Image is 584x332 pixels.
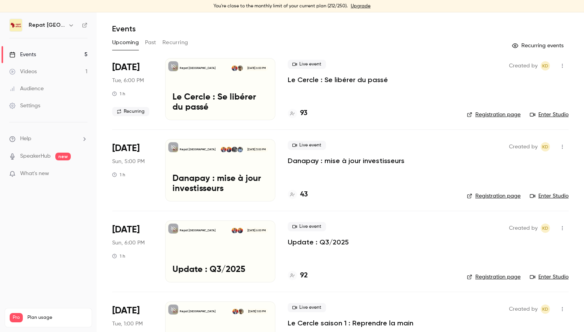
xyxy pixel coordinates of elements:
p: Le Cercle : Se libérer du passé [172,93,268,113]
a: Le Cercle saison 1 : Reprendre la main [288,318,413,328]
a: SpeakerHub [20,152,51,160]
span: Created by [509,224,538,233]
p: Danapay : mise à jour investisseurs [172,174,268,194]
span: Tue, 1:00 PM [112,320,143,328]
a: Danapay : mise à jour investisseursRepat [GEOGRAPHIC_DATA]Demba DembeleMoussa DembeleMounir Telka... [165,139,275,201]
span: [DATE] 6:00 PM [245,65,268,71]
span: Created by [509,142,538,151]
a: Upgrade [351,3,371,9]
button: Recurring [162,36,188,49]
a: Enter Studio [530,111,569,119]
span: KD [542,224,548,233]
span: Tue, 6:00 PM [112,77,144,84]
img: Kara Diaby [232,228,237,233]
span: new [55,153,71,160]
span: Live event [288,222,326,231]
span: KD [542,61,548,71]
div: Sep 28 Sun, 8:00 PM (Europe/Brussels) [112,220,153,282]
a: 93 [288,108,307,119]
span: [DATE] 1:00 PM [246,309,268,314]
span: [DATE] 5:00 PM [245,147,268,152]
span: [DATE] 6:00 PM [245,228,268,233]
span: Live event [288,60,326,69]
div: Audience [9,85,44,93]
h4: 92 [300,270,308,281]
a: 43 [288,189,308,200]
h4: 43 [300,189,308,200]
img: Kara Diaby [232,309,238,314]
button: Past [145,36,156,49]
span: Live event [288,141,326,150]
h1: Events [112,24,136,33]
a: Update : Q3/2025Repat [GEOGRAPHIC_DATA]Mounir TelkassKara Diaby[DATE] 6:00 PMUpdate : Q3/2025 [165,220,275,282]
h6: Repat [GEOGRAPHIC_DATA] [29,21,65,29]
span: [DATE] [112,142,140,155]
button: Upcoming [112,36,139,49]
div: Sep 23 Tue, 8:00 PM (Europe/Paris) [112,58,153,120]
img: Mounir Telkass [237,228,243,233]
span: Created by [509,61,538,71]
a: Danapay : mise à jour investisseurs [288,156,405,165]
div: Settings [9,102,40,110]
span: What's new [20,170,49,178]
div: Events [9,51,36,58]
span: Sun, 5:00 PM [112,158,145,165]
span: Live event [288,303,326,312]
p: Repat [GEOGRAPHIC_DATA] [180,148,215,151]
span: Kara Diaby [541,142,550,151]
span: KD [542,304,548,314]
span: Plan usage [27,315,87,321]
span: Kara Diaby [541,224,550,233]
span: Created by [509,304,538,314]
a: Enter Studio [530,192,569,200]
a: Registration page [467,192,521,200]
p: Repat [GEOGRAPHIC_DATA] [180,229,215,232]
span: KD [542,142,548,151]
iframe: Noticeable Trigger [78,170,87,177]
img: Demba Dembele [237,147,243,152]
span: [DATE] [112,61,140,74]
img: Oumou Diarisso [238,309,244,314]
span: [DATE] [112,304,140,317]
img: Repat Africa [10,19,22,31]
span: Sun, 6:00 PM [112,239,145,247]
a: Registration page [467,273,521,281]
button: Recurring events [509,40,569,52]
span: [DATE] [112,224,140,236]
div: 1 h [112,253,125,259]
div: 1 h [112,91,125,97]
a: Registration page [467,111,521,119]
span: Recurring [112,107,149,116]
img: Oumou Diarisso [237,65,243,71]
div: Sep 28 Sun, 7:00 PM (Europe/Paris) [112,139,153,201]
img: Moussa Dembele [232,147,237,152]
p: Update : Q3/2025 [172,265,268,275]
span: Help [20,135,31,143]
span: Kara Diaby [541,61,550,71]
li: help-dropdown-opener [9,135,87,143]
p: Repat [GEOGRAPHIC_DATA] [180,310,215,313]
p: Repat [GEOGRAPHIC_DATA] [180,66,215,70]
a: 92 [288,270,308,281]
img: Kara Diaby [232,65,237,71]
div: Videos [9,68,37,76]
img: Mounir Telkass [226,147,232,152]
img: Kara Diaby [221,147,226,152]
a: Update : Q3/2025 [288,237,349,247]
span: Kara Diaby [541,304,550,314]
span: Pro [10,313,23,322]
a: Enter Studio [530,273,569,281]
h4: 93 [300,108,307,119]
a: Le Cercle : Se libérer du passéRepat [GEOGRAPHIC_DATA]Oumou DiarissoKara Diaby[DATE] 6:00 PMLe Ce... [165,58,275,120]
a: Le Cercle : Se libérer du passé [288,75,388,84]
div: 1 h [112,172,125,178]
